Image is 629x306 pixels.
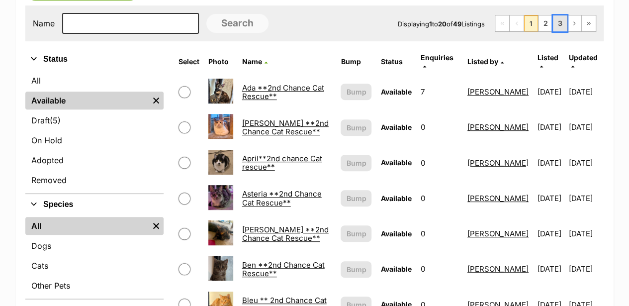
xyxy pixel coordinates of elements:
[25,198,164,211] button: Species
[25,131,164,149] a: On Hold
[416,146,462,180] td: 0
[534,181,568,215] td: [DATE]
[380,265,411,273] span: Available
[467,122,529,132] a: [PERSON_NAME]
[50,114,61,126] span: (5)
[420,53,453,62] span: translation missing: en.admin.listings.index.attributes.enquiries
[380,194,411,203] span: Available
[25,92,149,109] a: Available
[569,146,603,180] td: [DATE]
[25,215,164,299] div: Species
[453,20,461,28] strong: 49
[495,15,509,31] span: First page
[341,84,371,100] button: Bump
[346,228,366,239] span: Bump
[524,15,538,31] span: Page 1
[538,53,558,62] span: Listed
[25,277,164,295] a: Other Pets
[569,181,603,215] td: [DATE]
[569,110,603,144] td: [DATE]
[242,57,268,66] a: Name
[208,114,233,139] img: Annie **2nd Chance Cat Rescue**
[534,252,568,286] td: [DATE]
[341,261,371,278] button: Bump
[467,87,529,97] a: [PERSON_NAME]
[416,110,462,144] td: 0
[416,75,462,109] td: 7
[398,20,485,28] span: Displaying to of Listings
[242,118,329,136] a: [PERSON_NAME] **2nd Chance Cat Rescue**
[242,57,262,66] span: Name
[341,119,371,136] button: Bump
[25,171,164,189] a: Removed
[175,50,203,74] th: Select
[346,264,366,275] span: Bump
[534,110,568,144] td: [DATE]
[25,257,164,275] a: Cats
[534,75,568,109] td: [DATE]
[242,189,322,207] a: Asteria **2nd Chance Cat Rescue**
[569,252,603,286] td: [DATE]
[242,83,324,101] a: Ada **2nd Chance Cat Rescue**
[25,217,149,235] a: All
[337,50,375,74] th: Bump
[569,75,603,109] td: [DATE]
[534,216,568,251] td: [DATE]
[204,50,237,74] th: Photo
[467,194,529,203] a: [PERSON_NAME]
[376,50,415,74] th: Status
[25,151,164,169] a: Adopted
[380,158,411,167] span: Available
[467,229,529,238] a: [PERSON_NAME]
[25,53,164,66] button: Status
[420,53,453,70] a: Enquiries
[569,216,603,251] td: [DATE]
[569,53,598,70] a: Updated
[539,15,552,31] a: Page 2
[553,15,567,31] a: Page 3
[495,15,596,32] nav: Pagination
[467,57,498,66] span: Listed by
[25,72,164,90] a: All
[242,154,322,172] a: April**2nd chance Cat rescue**
[242,260,325,278] a: Ben **2nd Chance Cat Rescue**
[25,111,164,129] a: Draft
[149,217,164,235] a: Remove filter
[346,122,366,133] span: Bump
[467,264,529,274] a: [PERSON_NAME]
[346,193,366,204] span: Bump
[416,181,462,215] td: 0
[510,15,524,31] span: Previous page
[208,79,233,103] img: Ada **2nd Chance Cat Rescue**
[416,252,462,286] td: 0
[467,158,529,168] a: [PERSON_NAME]
[416,216,462,251] td: 0
[25,237,164,255] a: Dogs
[242,225,329,243] a: [PERSON_NAME] **2nd Chance Cat Rescue**
[534,146,568,180] td: [DATE]
[569,53,598,62] span: Updated
[341,225,371,242] button: Bump
[341,190,371,206] button: Bump
[582,15,596,31] a: Last page
[429,20,432,28] strong: 1
[380,229,411,238] span: Available
[380,123,411,131] span: Available
[346,158,366,168] span: Bump
[567,15,581,31] a: Next page
[538,53,558,70] a: Listed
[380,88,411,96] span: Available
[341,155,371,171] button: Bump
[33,19,55,28] label: Name
[346,87,366,97] span: Bump
[149,92,164,109] a: Remove filter
[25,70,164,193] div: Status
[438,20,447,28] strong: 20
[467,57,504,66] a: Listed by
[206,14,269,33] input: Search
